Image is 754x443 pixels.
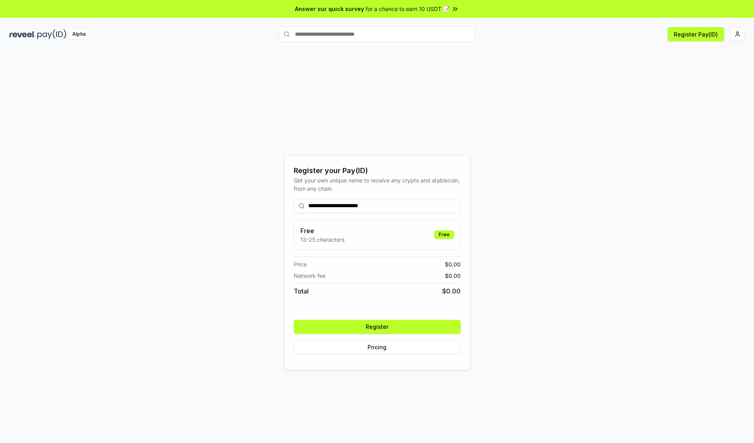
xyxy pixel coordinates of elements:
[445,260,461,268] span: $ 0.00
[294,320,461,334] button: Register
[434,230,454,239] div: Free
[294,260,307,268] span: Price
[294,272,326,280] span: Network fee
[294,176,461,193] div: Get your own unique name to receive any crypto and stablecoin, from any chain
[294,165,461,176] div: Register your Pay(ID)
[295,5,364,13] span: Answer our quick survey
[300,235,344,244] p: 13-25 characters
[9,29,36,39] img: reveel_dark
[68,29,90,39] div: Alpha
[294,340,461,354] button: Pricing
[366,5,450,13] span: for a chance to earn 10 USDT 📝
[294,286,309,296] span: Total
[668,27,724,41] button: Register Pay(ID)
[37,29,66,39] img: pay_id
[445,272,461,280] span: $ 0.00
[300,226,344,235] h3: Free
[442,286,461,296] span: $ 0.00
